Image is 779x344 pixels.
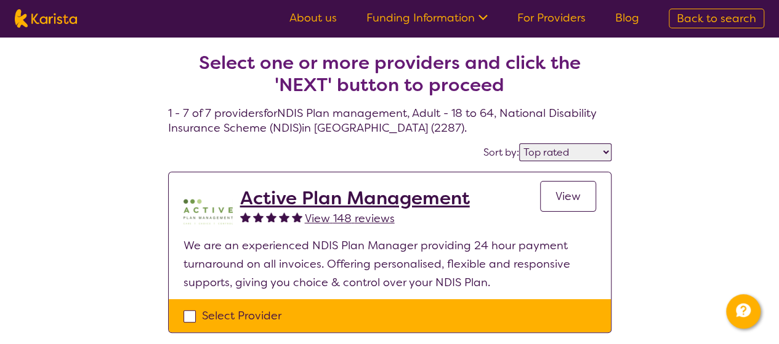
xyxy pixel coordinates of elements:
img: fullstar [253,212,264,222]
a: Back to search [669,9,764,28]
button: Channel Menu [726,294,761,329]
img: fullstar [279,212,289,222]
a: Blog [615,10,639,25]
h4: 1 - 7 of 7 providers for NDIS Plan management , Adult - 18 to 64 , National Disability Insurance ... [168,22,611,135]
a: For Providers [517,10,586,25]
a: Funding Information [366,10,488,25]
span: View [555,189,581,204]
a: Active Plan Management [240,187,470,209]
a: About us [289,10,337,25]
img: Karista logo [15,9,77,28]
label: Sort by: [483,146,519,159]
a: View [540,181,596,212]
a: View 148 reviews [305,209,395,228]
span: View 148 reviews [305,211,395,226]
img: fullstar [240,212,251,222]
p: We are an experienced NDIS Plan Manager providing 24 hour payment turnaround on all invoices. Off... [184,236,596,292]
img: pypzb5qm7jexfhutod0x.png [184,187,233,236]
span: Back to search [677,11,756,26]
h2: Select one or more providers and click the 'NEXT' button to proceed [183,52,597,96]
img: fullstar [266,212,276,222]
img: fullstar [292,212,302,222]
